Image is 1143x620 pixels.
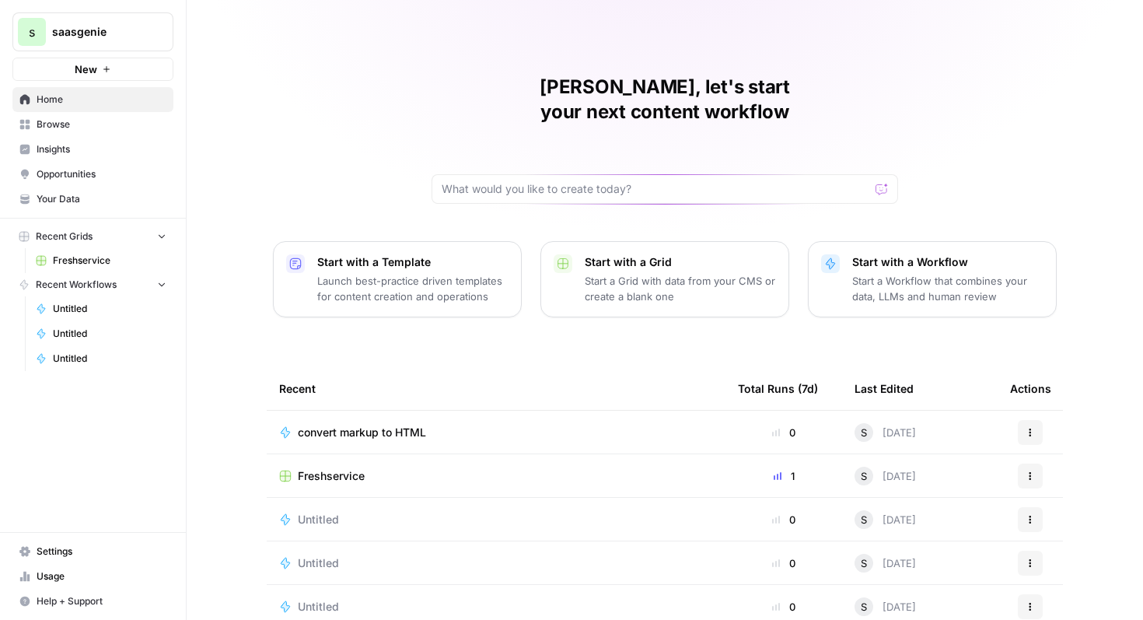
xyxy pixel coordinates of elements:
[36,229,93,243] span: Recent Grids
[75,61,97,77] span: New
[53,254,166,268] span: Freshservice
[37,93,166,107] span: Home
[855,367,914,410] div: Last Edited
[852,273,1043,304] p: Start a Workflow that combines your data, LLMs and human review
[738,425,830,440] div: 0
[738,512,830,527] div: 0
[540,241,789,317] button: Start with a GridStart a Grid with data from your CMS or create a blank one
[273,241,522,317] button: Start with a TemplateLaunch best-practice driven templates for content creation and operations
[855,597,916,616] div: [DATE]
[53,302,166,316] span: Untitled
[53,352,166,366] span: Untitled
[279,468,713,484] a: Freshservice
[298,512,339,527] span: Untitled
[317,273,509,304] p: Launch best-practice driven templates for content creation and operations
[37,117,166,131] span: Browse
[279,425,713,440] a: convert markup to HTML
[37,594,166,608] span: Help + Support
[432,75,898,124] h1: [PERSON_NAME], let's start your next content workflow
[12,539,173,564] a: Settings
[279,555,713,571] a: Untitled
[279,512,713,527] a: Untitled
[1010,367,1051,410] div: Actions
[808,241,1057,317] button: Start with a WorkflowStart a Workflow that combines your data, LLMs and human review
[12,225,173,248] button: Recent Grids
[53,327,166,341] span: Untitled
[852,254,1043,270] p: Start with a Workflow
[855,423,916,442] div: [DATE]
[12,589,173,614] button: Help + Support
[52,24,146,40] span: saasgenie
[29,296,173,321] a: Untitled
[12,12,173,51] button: Workspace: saasgenie
[855,467,916,485] div: [DATE]
[12,112,173,137] a: Browse
[298,468,365,484] span: Freshservice
[12,162,173,187] a: Opportunities
[12,187,173,212] a: Your Data
[298,555,339,571] span: Untitled
[585,273,776,304] p: Start a Grid with data from your CMS or create a blank one
[37,545,166,559] span: Settings
[738,599,830,615] div: 0
[442,181,869,197] input: What would you like to create today?
[29,346,173,371] a: Untitled
[12,137,173,162] a: Insights
[855,510,916,529] div: [DATE]
[37,142,166,156] span: Insights
[298,599,339,615] span: Untitled
[585,254,776,270] p: Start with a Grid
[738,468,830,484] div: 1
[861,512,867,527] span: S
[317,254,509,270] p: Start with a Template
[855,554,916,573] div: [DATE]
[12,87,173,112] a: Home
[279,367,713,410] div: Recent
[738,367,818,410] div: Total Runs (7d)
[298,425,426,440] span: convert markup to HTML
[861,555,867,571] span: S
[37,192,166,206] span: Your Data
[738,555,830,571] div: 0
[37,569,166,583] span: Usage
[36,278,117,292] span: Recent Workflows
[279,599,713,615] a: Untitled
[29,23,35,41] span: s
[12,58,173,81] button: New
[861,599,867,615] span: S
[861,425,867,440] span: S
[861,468,867,484] span: S
[29,321,173,346] a: Untitled
[29,248,173,273] a: Freshservice
[12,564,173,589] a: Usage
[37,167,166,181] span: Opportunities
[12,273,173,296] button: Recent Workflows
